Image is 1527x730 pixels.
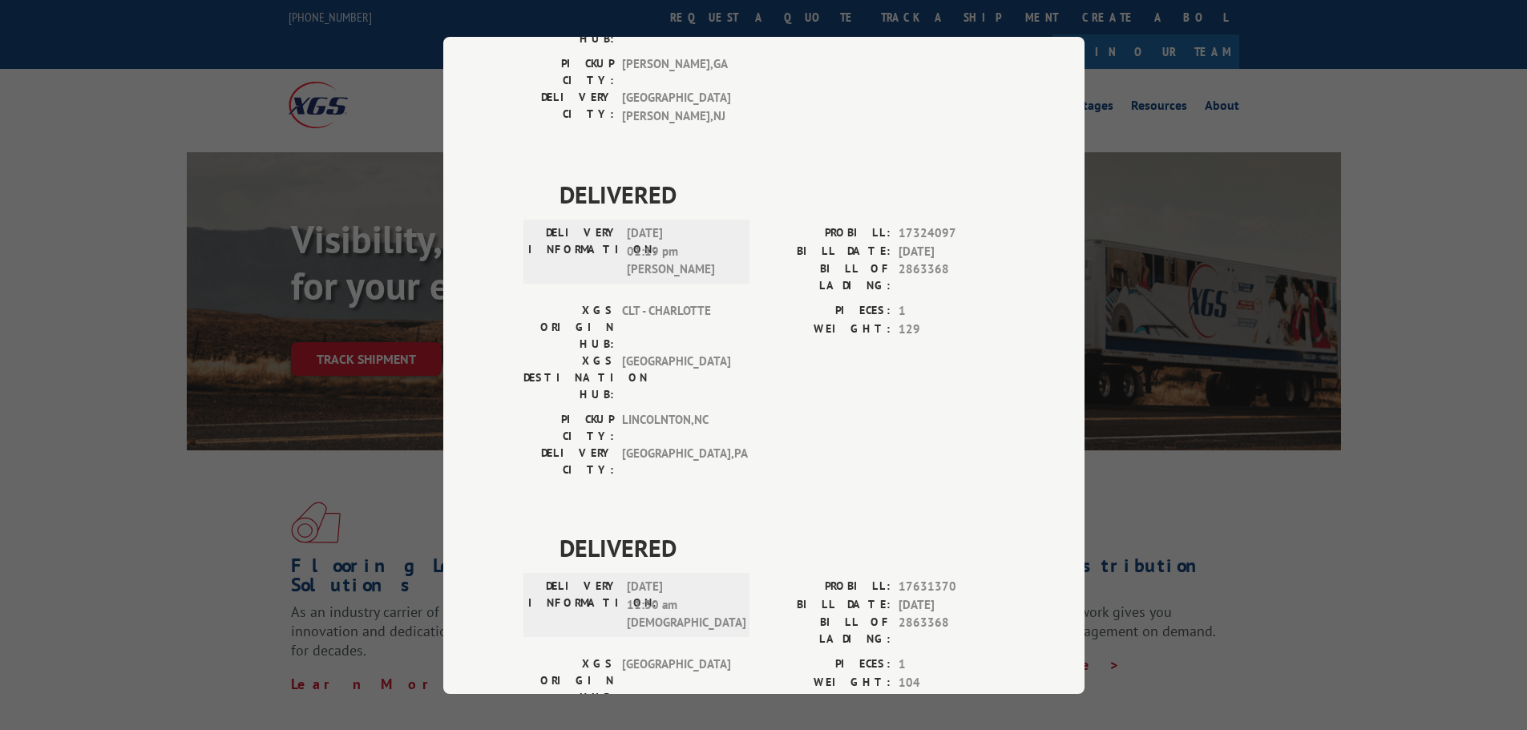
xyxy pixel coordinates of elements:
[523,411,614,445] label: PICKUP CITY:
[523,353,614,403] label: XGS DESTINATION HUB:
[627,224,735,279] span: [DATE] 01:19 pm [PERSON_NAME]
[899,302,1004,321] span: 1
[764,320,891,338] label: WEIGHT:
[899,655,1004,674] span: 1
[528,224,619,279] label: DELIVERY INFORMATION:
[764,242,891,260] label: BILL DATE:
[899,673,1004,692] span: 104
[899,578,1004,596] span: 17631370
[622,411,730,445] span: LINCOLNTON , NC
[559,530,1004,566] span: DELIVERED
[622,445,730,478] span: [GEOGRAPHIC_DATA] , PA
[899,320,1004,338] span: 129
[523,302,614,353] label: XGS ORIGIN HUB:
[899,242,1004,260] span: [DATE]
[622,55,730,89] span: [PERSON_NAME] , GA
[523,89,614,125] label: DELIVERY CITY:
[764,595,891,614] label: BILL DATE:
[523,655,614,706] label: XGS ORIGIN HUB:
[622,89,730,125] span: [GEOGRAPHIC_DATA][PERSON_NAME] , NJ
[899,614,1004,647] span: 2863368
[622,655,730,706] span: [GEOGRAPHIC_DATA]
[764,260,891,294] label: BILL OF LADING:
[523,55,614,89] label: PICKUP CITY:
[764,673,891,692] label: WEIGHT:
[622,353,730,403] span: [GEOGRAPHIC_DATA]
[764,302,891,321] label: PIECES:
[899,224,1004,243] span: 17324097
[764,224,891,243] label: PROBILL:
[899,260,1004,294] span: 2863368
[622,302,730,353] span: CLT - CHARLOTTE
[899,595,1004,614] span: [DATE]
[559,176,1004,212] span: DELIVERED
[528,578,619,632] label: DELIVERY INFORMATION:
[627,578,735,632] span: [DATE] 11:30 am [DEMOGRAPHIC_DATA]
[764,614,891,647] label: BILL OF LADING:
[764,578,891,596] label: PROBILL:
[523,445,614,478] label: DELIVERY CITY:
[764,655,891,674] label: PIECES:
